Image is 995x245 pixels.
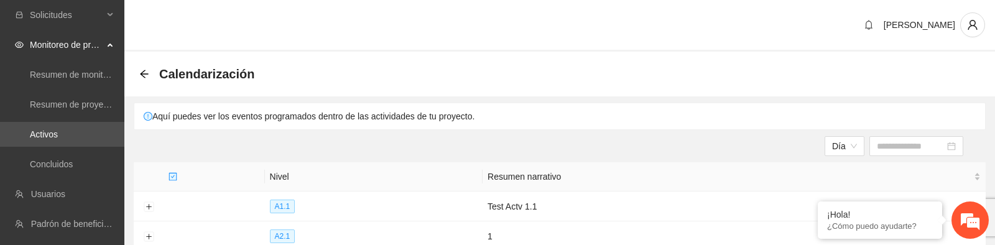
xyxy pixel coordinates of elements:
[488,170,971,183] span: Resumen narrativo
[30,129,58,139] a: Activos
[30,32,103,57] span: Monitoreo de proyectos
[144,232,154,242] button: Expand row
[30,159,73,169] a: Concluidos
[139,69,149,79] span: arrow-left
[159,64,254,84] span: Calendarización
[859,20,878,30] span: bell
[204,6,234,36] div: Minimizar ventana de chat en vivo
[827,210,933,220] div: ¡Hola!
[483,162,986,192] th: Resumen narrativo
[144,112,152,121] span: exclamation-circle
[859,15,879,35] button: bell
[265,162,483,192] th: Nivel
[30,2,103,27] span: Solicitudes
[832,137,857,155] span: Día
[169,172,177,181] span: check-square
[15,40,24,49] span: eye
[30,99,163,109] a: Resumen de proyectos aprobados
[270,200,295,213] span: A1.1
[144,202,154,212] button: Expand row
[483,192,986,221] td: Test Actv 1.1
[139,69,149,80] div: Back
[72,78,172,204] span: Estamos en línea.
[884,20,955,30] span: [PERSON_NAME]
[270,229,295,243] span: A2.1
[31,189,65,199] a: Usuarios
[65,63,209,80] div: Chatee con nosotros ahora
[825,136,864,156] div: Picker Type
[31,219,123,229] a: Padrón de beneficiarios
[15,11,24,19] span: inbox
[961,19,984,30] span: user
[960,12,985,37] button: user
[134,103,985,129] div: Aquí puedes ver los eventos programados dentro de las actividades de tu proyecto.
[6,164,237,208] textarea: Escriba su mensaje y pulse “Intro”
[827,221,933,231] p: ¿Cómo puedo ayudarte?
[30,70,121,80] a: Resumen de monitoreo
